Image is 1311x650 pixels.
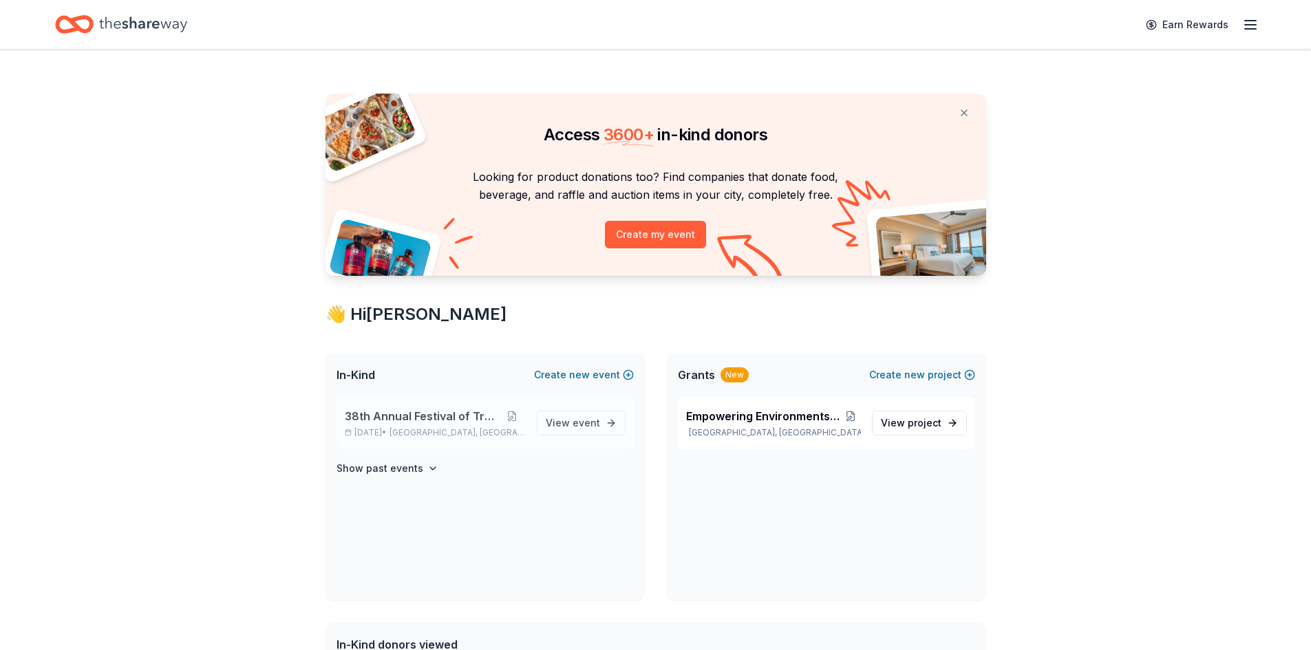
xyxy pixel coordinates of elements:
[544,124,767,144] span: Access in-kind donors
[337,367,375,383] span: In-Kind
[342,168,970,204] p: Looking for product donations too? Find companies that donate food, beverage, and raffle and auct...
[605,221,706,248] button: Create my event
[721,367,749,382] div: New
[908,417,941,429] span: project
[904,367,925,383] span: new
[390,427,525,438] span: [GEOGRAPHIC_DATA], [GEOGRAPHIC_DATA]
[534,367,634,383] button: Createnewevent
[869,367,975,383] button: Createnewproject
[717,235,786,286] img: Curvy arrow
[345,408,499,424] span: 38th Annual Festival of Trees
[678,367,715,383] span: Grants
[326,303,986,325] div: 👋 Hi [PERSON_NAME]
[546,415,600,431] span: View
[310,85,417,173] img: Pizza
[55,8,187,41] a: Home
[686,408,842,424] span: Empowering Environments - ALL ACCESS
[569,367,590,383] span: new
[537,411,626,435] a: View event
[573,417,600,429] span: event
[337,460,438,477] button: Show past events
[345,427,526,438] p: [DATE] •
[686,427,861,438] p: [GEOGRAPHIC_DATA], [GEOGRAPHIC_DATA]
[881,415,941,431] span: View
[604,124,654,144] span: 3600 +
[337,460,423,477] h4: Show past events
[1138,12,1237,37] a: Earn Rewards
[872,411,967,435] a: View project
